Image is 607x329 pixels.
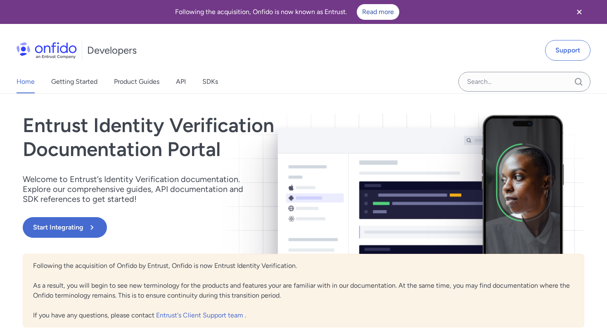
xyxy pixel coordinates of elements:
[23,174,254,204] p: Welcome to Entrust’s Identity Verification documentation. Explore our comprehensive guides, API d...
[357,4,399,20] a: Read more
[10,4,564,20] div: Following the acquisition, Onfido is now known as Entrust.
[51,70,97,93] a: Getting Started
[23,114,416,161] h1: Entrust Identity Verification Documentation Portal
[564,2,595,22] button: Close banner
[156,311,245,319] a: Entrust's Client Support team
[574,7,584,17] svg: Close banner
[202,70,218,93] a: SDKs
[23,217,416,238] a: Start Integrating
[17,42,77,59] img: Onfido Logo
[458,72,590,92] input: Onfido search input field
[87,44,137,57] h1: Developers
[23,217,107,238] button: Start Integrating
[176,70,186,93] a: API
[23,254,584,327] div: Following the acquisition of Onfido by Entrust, Onfido is now Entrust Identity Verification. As a...
[17,70,35,93] a: Home
[545,40,590,61] a: Support
[114,70,159,93] a: Product Guides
